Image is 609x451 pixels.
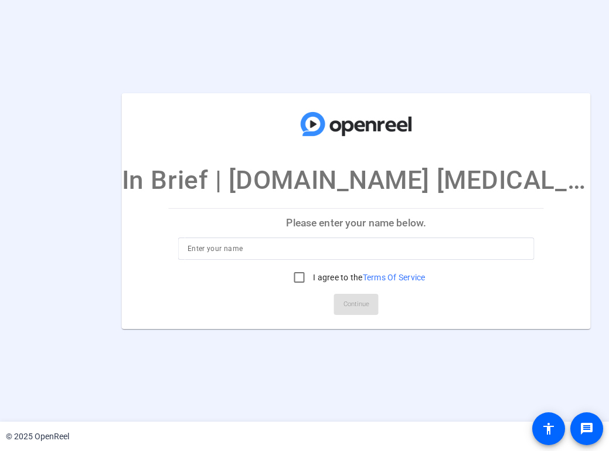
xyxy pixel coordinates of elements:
[188,242,525,256] input: Enter your name
[311,272,426,283] label: I agree to the
[122,161,591,199] p: In Brief | [DOMAIN_NAME] [MEDICAL_DATA]
[298,104,415,143] img: company-logo
[169,209,544,237] p: Please enter your name below.
[6,430,69,443] div: © 2025 OpenReel
[580,422,594,436] mat-icon: message
[542,422,556,436] mat-icon: accessibility
[363,273,426,282] a: Terms Of Service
